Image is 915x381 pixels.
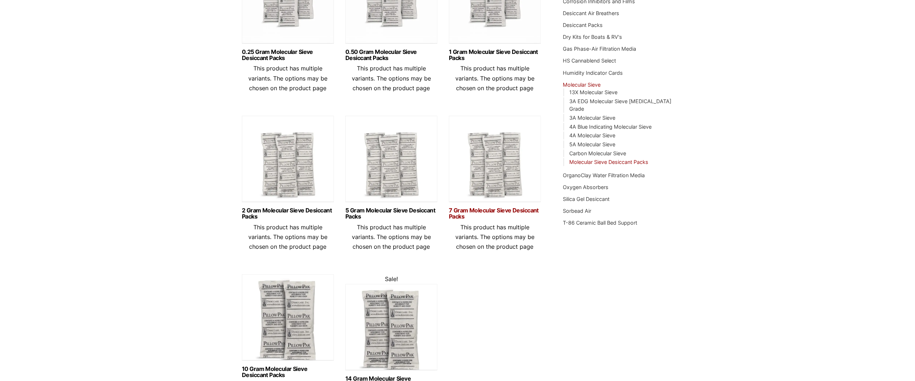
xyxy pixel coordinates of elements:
a: Molecular Sieve [563,82,601,88]
a: 0.50 Gram Molecular Sieve Desiccant Packs [345,49,437,61]
a: 5A Molecular Sieve [569,141,615,147]
a: OrganoClay Water Filtration Media [563,172,645,178]
span: This product has multiple variants. The options may be chosen on the product page [455,224,534,250]
span: This product has multiple variants. The options may be chosen on the product page [352,65,431,91]
span: This product has multiple variants. The options may be chosen on the product page [455,65,534,91]
a: Oxygen Absorbers [563,184,609,190]
a: Carbon Molecular Sieve [569,150,626,156]
a: 3A Molecular Sieve [569,115,615,121]
a: Silica Gel Desiccant [563,196,610,202]
a: 2 Gram Molecular Sieve Desiccant Packs [242,207,334,220]
a: 13X Molecular Sieve [569,89,617,95]
a: Dry Kits for Boats & RV's [563,34,622,40]
span: This product has multiple variants. The options may be chosen on the product page [248,65,327,91]
a: HS Cannablend Select [563,58,616,64]
a: Molecular Sieve Desiccant Packs [569,159,648,165]
a: 10 Gram Molecular Sieve Desiccant Packs [242,366,334,378]
a: Desiccant Packs [563,22,603,28]
span: This product has multiple variants. The options may be chosen on the product page [248,224,327,250]
a: 7 Gram Molecular Sieve Desiccant Packs [449,207,541,220]
a: Sorbead Air [563,208,592,214]
a: Gas Phase-Air Filtration Media [563,46,636,52]
a: Humidity Indicator Cards [563,70,623,76]
span: This product has multiple variants. The options may be chosen on the product page [352,224,431,250]
a: 4A Molecular Sieve [569,132,615,138]
a: 3A EDG Molecular Sieve [MEDICAL_DATA] Grade [569,98,671,112]
a: 1 Gram Molecular Sieve Desiccant Packs [449,49,541,61]
a: 4A Blue Indicating Molecular Sieve [569,124,652,130]
a: T-86 Ceramic Ball Bed Support [563,220,638,226]
a: Desiccant Air Breathers [563,10,620,16]
a: 0.25 Gram Molecular Sieve Desiccant Packs [242,49,334,61]
span: Sale! [385,275,398,283]
a: 5 Gram Molecular Sieve Desiccant Packs [345,207,437,220]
